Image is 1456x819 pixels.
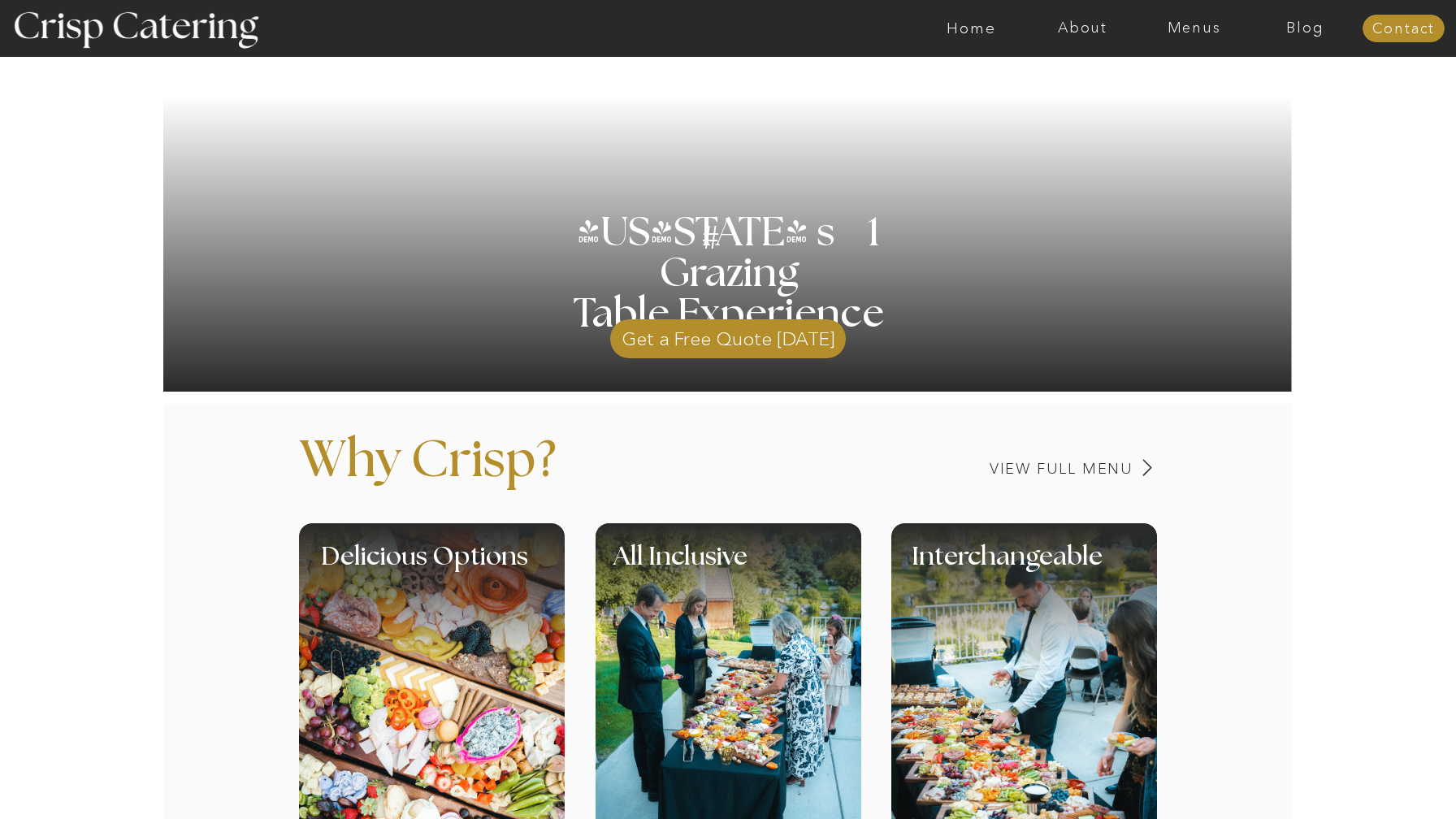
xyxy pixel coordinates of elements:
h1: All Inclusive [613,544,961,591]
a: About [1027,20,1138,37]
a: Get a Free Quote [DATE] [610,311,846,358]
h1: Interchangeable [912,544,1211,591]
a: Home [916,20,1027,37]
h1: [US_STATE] s 1 Grazing Table Experience [521,213,936,335]
a: Contact [1363,21,1445,37]
a: Menus [1138,20,1250,37]
a: Blog [1250,20,1361,37]
h3: ' [635,213,701,253]
a: View Full Menu [876,461,1133,477]
h3: # [666,222,759,269]
h1: Delicious Options [321,544,613,591]
p: Why Crisp? [299,435,736,510]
